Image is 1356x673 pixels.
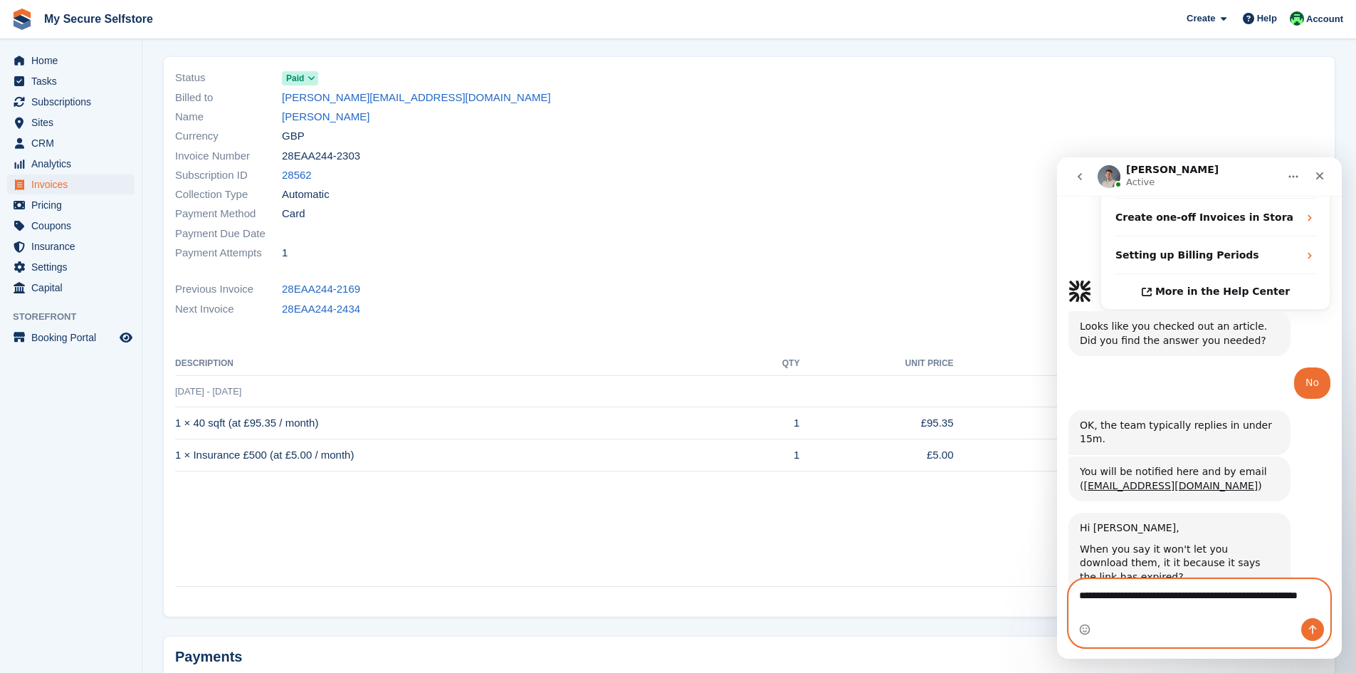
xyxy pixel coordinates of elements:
[11,154,273,210] div: Fin says…
[7,92,135,112] a: menu
[31,51,117,71] span: Home
[117,329,135,346] a: Preview store
[248,219,262,233] div: No
[11,299,233,344] div: You will be notified here and by email ([EMAIL_ADDRESS][DOMAIN_NAME])
[237,210,273,241] div: No
[23,261,222,289] div: OK, the team typically replies in under 15m.
[175,148,282,165] span: Invoice Number
[175,90,282,106] span: Billed to
[282,281,360,298] a: 28EAA244-2169
[954,415,1189,432] div: VAT 20.0% incl.
[1187,11,1215,26] span: Create
[282,245,288,261] span: 1
[282,187,330,203] span: Automatic
[175,128,282,145] span: Currency
[31,113,117,132] span: Sites
[23,163,210,189] span: Looks like you checked out an article. Did you find the answer you needed?
[282,109,369,125] a: [PERSON_NAME]
[175,407,744,439] td: 1 × 40 sqft (at £95.35 / month)
[11,253,233,298] div: OK, the team typically replies in under 15m.
[1057,157,1342,659] iframe: Intercom live chat
[31,216,117,236] span: Coupons
[23,308,222,335] div: You will be notified here and by email ( )
[954,447,1189,464] div: VAT 20.0% incl.
[11,210,273,253] div: Vickie says…
[31,174,117,194] span: Invoices
[175,515,1189,537] td: VAT UK (20.0% inclusive)
[58,92,202,103] strong: Setting up Billing Periods
[282,90,551,106] a: [PERSON_NAME][EMAIL_ADDRESS][DOMAIN_NAME]
[175,70,282,86] span: Status
[175,494,1189,516] td: VAT UK (20.0% inclusive)
[1306,12,1343,26] span: Account
[286,72,304,85] span: Paid
[11,154,233,199] div: Looks like you checked out an article. Did you find the answer you needed?
[31,195,117,215] span: Pricing
[7,113,135,132] a: menu
[7,257,135,277] a: menu
[175,226,282,242] span: Payment Due Date
[22,466,33,478] button: Emoji picker
[7,216,135,236] a: menu
[175,353,744,375] th: Description
[282,206,305,222] span: Card
[31,92,117,112] span: Subscriptions
[26,323,201,334] a: [EMAIL_ADDRESS][DOMAIN_NAME]
[23,385,222,427] div: When you say it won't let you download them, it it because it says the link has expired?
[31,133,117,153] span: CRM
[7,133,135,153] a: menu
[44,79,273,117] div: Setting up Billing Periods
[282,70,318,86] a: Paid
[744,439,799,471] td: 1
[7,328,135,348] a: menu
[282,148,360,165] span: 28EAA244-2303
[175,167,282,184] span: Subscription ID
[175,206,282,222] span: Payment Method
[13,310,142,324] span: Storefront
[744,407,799,439] td: 1
[11,9,33,30] img: stora-icon-8386f47178a22dfd0bd8f6a31ec36ba5ce8667c1dd55bd0f319d3a0aa187defe.svg
[23,364,222,378] div: Hi [PERSON_NAME],
[12,422,273,461] textarea: Message…
[799,439,953,471] td: £5.00
[744,353,799,375] th: QTY
[7,71,135,91] a: menu
[44,117,273,152] a: More in the Help Center
[7,174,135,194] a: menu
[31,71,117,91] span: Tasks
[31,278,117,298] span: Capital
[11,355,273,466] div: Bradley says…
[175,386,241,397] span: [DATE] - [DATE]
[44,41,273,79] div: Create one-off Invoices in Stora
[175,281,282,298] span: Previous Invoice
[7,195,135,215] a: menu
[1257,11,1277,26] span: Help
[282,167,312,184] a: 28562
[31,328,117,348] span: Booking Portal
[11,355,233,435] div: Hi [PERSON_NAME],When you say it won't let you download them, it it because it says the link has ...
[98,128,233,140] span: More in the Help Center
[799,353,953,375] th: Unit Price
[7,278,135,298] a: menu
[31,154,117,174] span: Analytics
[1290,11,1304,26] img: Vickie Wedge
[175,109,282,125] span: Name
[244,461,267,484] button: Send a message…
[11,299,273,355] div: Fin says…
[175,301,282,318] span: Next Invoice
[175,187,282,203] span: Collection Type
[11,253,273,299] div: Fin says…
[175,245,282,261] span: Payment Attempts
[58,54,236,66] strong: Create one-off Invoices in Stora
[7,236,135,256] a: menu
[282,301,360,318] a: 28EAA244-2434
[11,122,34,145] img: Profile image for Fin
[954,353,1189,375] th: Tax
[175,439,744,471] td: 1 × Insurance £500 (at £5.00 / month)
